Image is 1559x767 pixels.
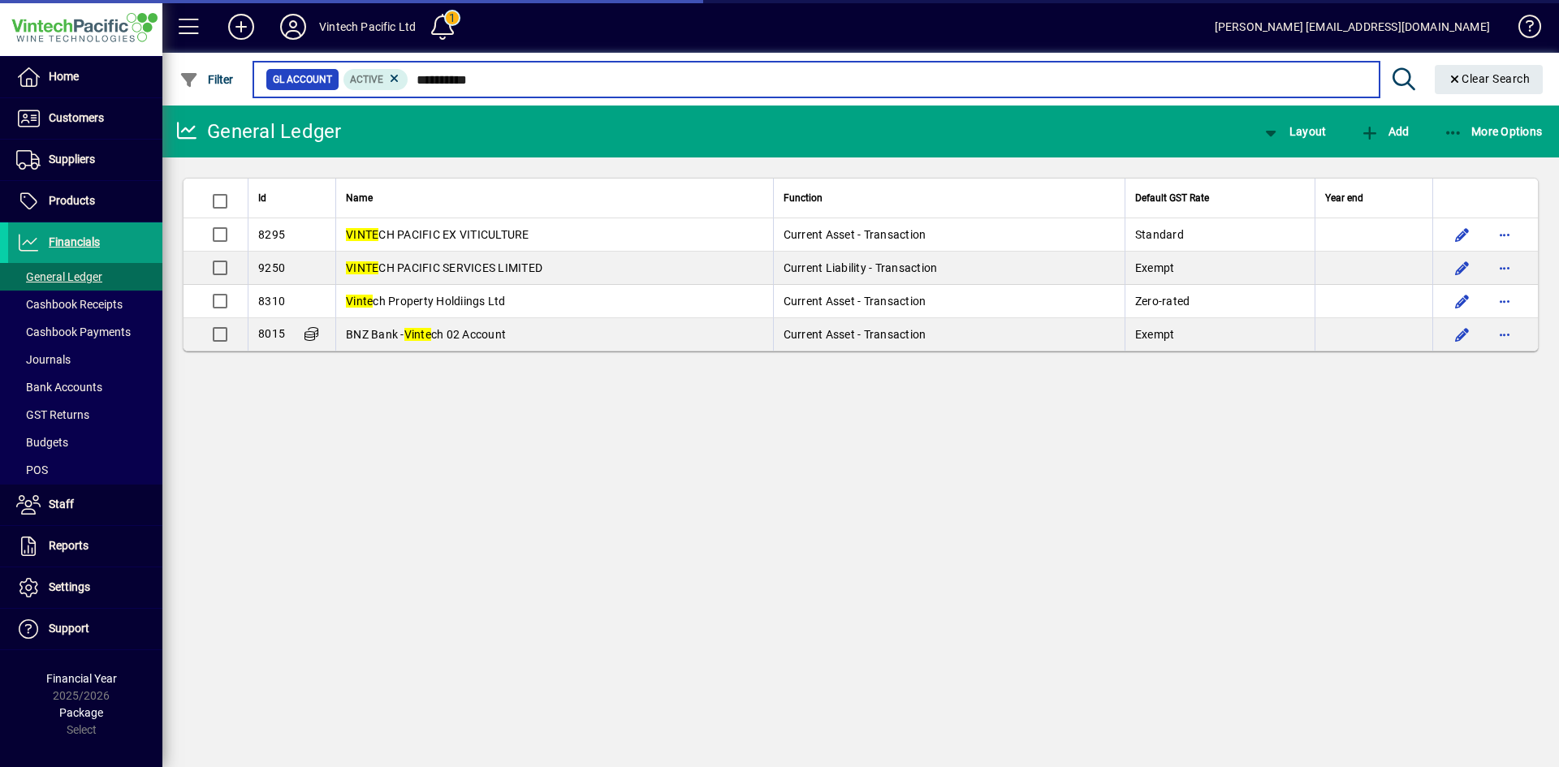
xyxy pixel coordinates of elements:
button: Layout [1257,117,1330,146]
button: Edit [1449,255,1475,281]
a: Settings [8,567,162,608]
a: Suppliers [8,140,162,180]
span: Support [49,622,89,635]
span: CH PACIFIC EX VITICULTURE [346,228,529,241]
span: Current Asset - Transaction [784,295,926,308]
span: More Options [1444,125,1543,138]
div: [PERSON_NAME] [EMAIL_ADDRESS][DOMAIN_NAME] [1215,14,1490,40]
span: Cashbook Receipts [16,298,123,311]
span: 9250 [258,261,285,274]
div: General Ledger [175,118,342,144]
span: POS [16,463,48,476]
a: Cashbook Receipts [8,291,162,318]
a: GST Returns [8,401,162,429]
span: Current Asset - Transaction [784,328,926,341]
span: Exempt [1135,328,1175,341]
span: Staff [49,498,74,511]
span: Id [258,189,266,207]
span: Customers [49,111,104,124]
span: Current Asset - Transaction [784,228,926,241]
span: 8295 [258,228,285,241]
a: Knowledge Base [1506,3,1539,56]
a: Support [8,609,162,649]
button: More options [1492,321,1518,347]
button: More options [1492,288,1518,314]
div: Name [346,189,763,207]
button: Edit [1449,321,1475,347]
span: ch Property Holdiings Ltd [346,295,506,308]
app-page-header-button: View chart layout [1244,117,1343,146]
span: Layout [1261,125,1326,138]
button: More Options [1440,117,1547,146]
span: CH PACIFIC SERVICES LIMITED [346,261,542,274]
span: Suppliers [49,153,95,166]
a: Cashbook Payments [8,318,162,346]
span: Reports [49,539,89,552]
a: Bank Accounts [8,373,162,401]
em: VINTE [346,228,378,241]
em: Vinte [404,328,431,341]
span: Financials [49,235,100,248]
a: Reports [8,526,162,567]
a: General Ledger [8,263,162,291]
span: Home [49,70,79,83]
a: Staff [8,485,162,525]
button: Profile [267,12,319,41]
button: Add [1356,117,1413,146]
span: Bank Accounts [16,381,102,394]
button: Add [215,12,267,41]
button: More options [1492,222,1518,248]
button: Clear [1435,65,1544,94]
div: Id [258,189,326,207]
span: Cashbook Payments [16,325,131,338]
span: Name [346,189,373,207]
button: Edit [1449,222,1475,248]
span: GST Returns [16,408,89,421]
em: VINTE [346,261,378,274]
span: Clear Search [1448,72,1531,85]
span: Standard [1135,228,1184,241]
span: General Ledger [16,270,102,283]
span: GL Account [273,71,332,88]
span: 8310 [258,295,285,308]
span: Financial Year [46,672,117,685]
span: Default GST Rate [1135,189,1209,207]
span: Journals [16,353,71,366]
span: Products [49,194,95,207]
span: Settings [49,580,90,593]
span: Year end [1325,189,1363,207]
div: Vintech Pacific Ltd [319,14,416,40]
span: Active [350,74,383,85]
a: Budgets [8,429,162,456]
a: Customers [8,98,162,139]
span: Package [59,706,103,719]
span: Budgets [16,436,68,449]
span: Add [1360,125,1409,138]
a: Home [8,57,162,97]
span: Exempt [1135,261,1175,274]
a: POS [8,456,162,484]
button: More options [1492,255,1518,281]
button: Filter [175,65,238,94]
a: Journals [8,346,162,373]
span: Zero-rated [1135,295,1190,308]
em: Vinte [346,295,373,308]
mat-chip: Activation Status: Active [343,69,408,90]
span: Current Liability - Transaction [784,261,938,274]
a: Products [8,181,162,222]
button: Edit [1449,288,1475,314]
span: BNZ Bank - ch 02 Account [346,328,506,341]
span: Filter [179,73,234,86]
span: Function [784,189,823,207]
span: 8015 [258,327,285,340]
